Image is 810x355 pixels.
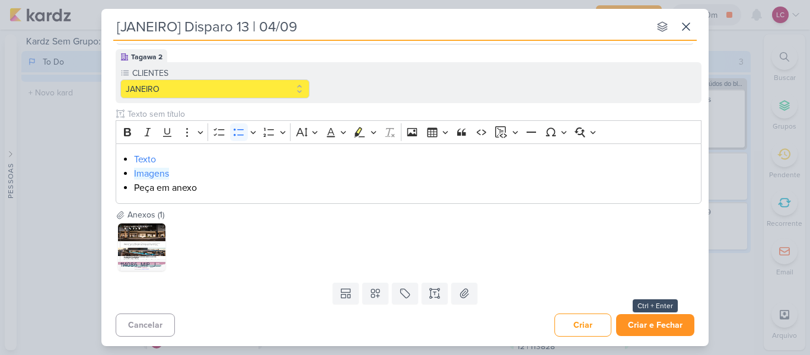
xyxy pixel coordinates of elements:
[127,209,164,221] div: Anexos (1)
[116,120,701,143] div: Editor toolbar
[554,314,611,337] button: Criar
[113,16,649,37] input: Kard Sem Título
[131,52,162,62] div: Tagawa 2
[118,223,165,271] img: bZ5sK50ol8IqEd7Ip7OgfvANzgjSCQ-metaMTE0MDg2X01JUF9KQU5FSVJPX19fRS1NQUlMX01LVF9fX0pBREVfX19SRU5EQV...
[616,314,694,336] button: Criar e Fechar
[116,314,175,337] button: Cancelar
[125,108,701,120] input: Texto sem título
[633,299,678,312] div: Ctrl + Enter
[120,79,310,98] button: JANEIRO
[134,168,169,180] a: Imagens
[118,259,165,271] div: 114086_MIP_JANEIRO___E-MAIL_MKT___JADE___RENDA___DISPARO_12_V2.jpg
[134,181,696,195] li: Peça em anexo
[134,153,156,165] a: Texto
[131,67,310,79] label: CLIENTES
[116,143,701,204] div: Editor editing area: main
